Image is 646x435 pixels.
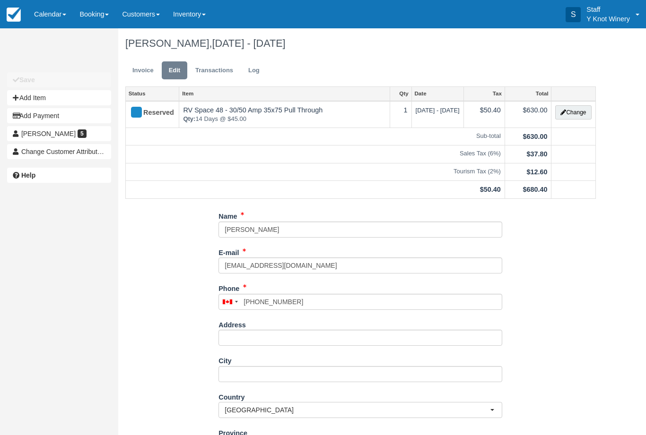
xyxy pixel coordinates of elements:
a: Tax [464,87,505,100]
a: Log [241,61,267,80]
label: Phone [218,281,239,294]
b: Save [19,76,35,84]
span: [PERSON_NAME] [21,130,76,137]
a: Total [505,87,551,100]
a: Edit [162,61,187,80]
strong: $12.60 [526,168,547,176]
label: Name [218,208,237,222]
em: Tourism Tax (2%) [130,167,501,176]
strong: $50.40 [480,186,501,193]
td: RV Space 48 - 30/50 Amp 35x75 Pull Through [179,101,390,128]
a: Qty [390,87,411,100]
span: 5 [78,129,87,138]
button: Add Item [7,90,111,105]
button: Add Payment [7,108,111,123]
button: Change [555,105,591,119]
a: Invoice [125,61,161,80]
em: Sub-total [130,132,501,141]
span: [DATE] - [DATE] [212,37,285,49]
a: [PERSON_NAME] 5 [7,126,111,141]
label: Address [218,317,246,330]
button: [GEOGRAPHIC_DATA] [218,402,502,418]
label: City [218,353,231,366]
strong: $630.00 [523,133,547,140]
button: Change Customer Attribution [7,144,111,159]
td: 1 [390,101,411,128]
div: Canada: +1 [219,294,241,309]
img: checkfront-main-nav-mini-logo.png [7,8,21,22]
em: 14 Days @ $45.00 [183,115,385,124]
a: Item [179,87,389,100]
a: Help [7,168,111,183]
strong: $37.80 [526,150,547,158]
span: Change Customer Attribution [21,148,106,155]
a: Status [126,87,179,100]
h1: [PERSON_NAME], [125,38,596,49]
em: Sales Tax (6%) [130,149,501,158]
strong: $680.40 [523,186,547,193]
span: [GEOGRAPHIC_DATA] [225,405,490,415]
span: [DATE] - [DATE] [416,107,460,114]
td: $630.00 [505,101,551,128]
div: S [566,7,581,22]
button: Save [7,72,111,87]
label: E-mail [218,245,239,258]
b: Help [21,171,35,179]
label: Country [218,389,244,402]
strong: Qty [183,115,195,122]
p: Y Knot Winery [586,14,630,24]
p: Staff [586,5,630,14]
a: Date [412,87,463,100]
td: $50.40 [463,101,505,128]
a: Transactions [188,61,240,80]
div: Reserved [130,105,167,120]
